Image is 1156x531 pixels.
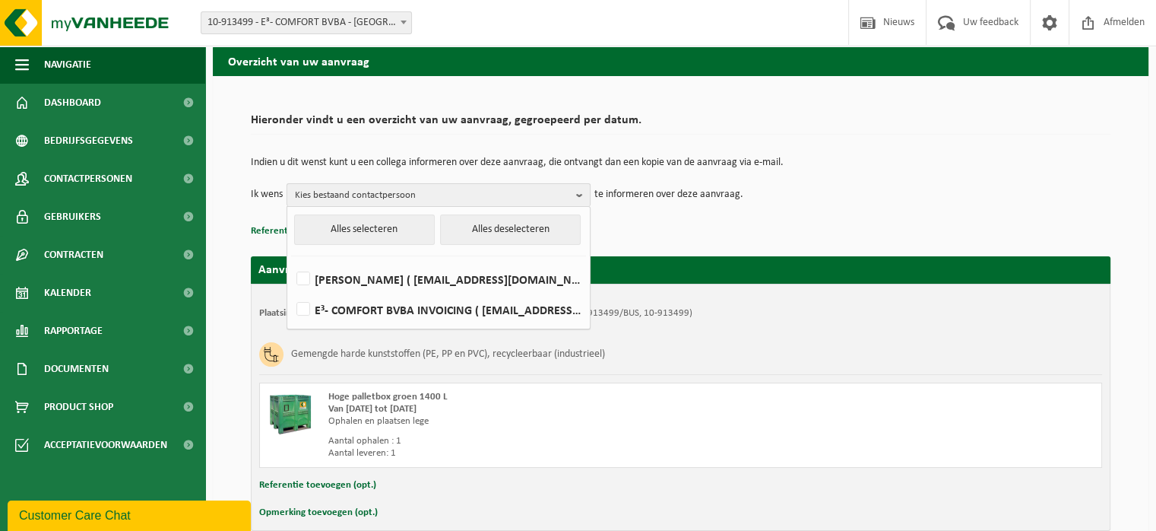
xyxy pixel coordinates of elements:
[258,264,372,276] strong: Aanvraag voor [DATE]
[44,198,101,236] span: Gebruikers
[328,447,742,459] div: Aantal leveren: 1
[268,391,313,437] img: PB-HB-1400-HPE-GN-01.png
[259,308,325,318] strong: Plaatsingsadres:
[44,122,133,160] span: Bedrijfsgegevens
[44,312,103,350] span: Rapportage
[293,268,582,291] label: [PERSON_NAME] ( [EMAIL_ADDRESS][DOMAIN_NAME] )
[251,157,1110,168] p: Indien u dit wenst kunt u een collega informeren over deze aanvraag, die ontvangt dan een kopie v...
[295,184,570,207] span: Kies bestaand contactpersoon
[44,274,91,312] span: Kalender
[328,415,742,428] div: Ophalen en plaatsen lege
[328,435,742,447] div: Aantal ophalen : 1
[293,298,582,321] label: E³- COMFORT BVBA INVOICING ( [EMAIL_ADDRESS][DOMAIN_NAME] )
[294,215,435,245] button: Alles selecteren
[44,46,91,84] span: Navigatie
[44,426,167,464] span: Acceptatievoorwaarden
[201,12,411,33] span: 10-913499 - E³- COMFORT BVBA - WILSELE
[251,183,283,206] p: Ik wens
[328,392,448,402] span: Hoge palletbox groen 1400 L
[44,350,109,388] span: Documenten
[440,215,581,245] button: Alles deselecteren
[8,498,254,531] iframe: chat widget
[44,236,103,274] span: Contracten
[259,503,378,523] button: Opmerking toevoegen (opt.)
[213,46,1148,75] h2: Overzicht van uw aanvraag
[594,183,743,206] p: te informeren over deze aanvraag.
[259,475,376,495] button: Referentie toevoegen (opt.)
[328,404,416,414] strong: Van [DATE] tot [DATE]
[291,342,605,367] h3: Gemengde harde kunststoffen (PE, PP en PVC), recycleerbaar (industrieel)
[44,160,132,198] span: Contactpersonen
[44,84,101,122] span: Dashboard
[251,221,368,241] button: Referentie toevoegen (opt.)
[44,388,113,426] span: Product Shop
[287,183,591,206] button: Kies bestaand contactpersoon
[251,114,1110,135] h2: Hieronder vindt u een overzicht van uw aanvraag, gegroepeerd per datum.
[201,11,412,34] span: 10-913499 - E³- COMFORT BVBA - WILSELE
